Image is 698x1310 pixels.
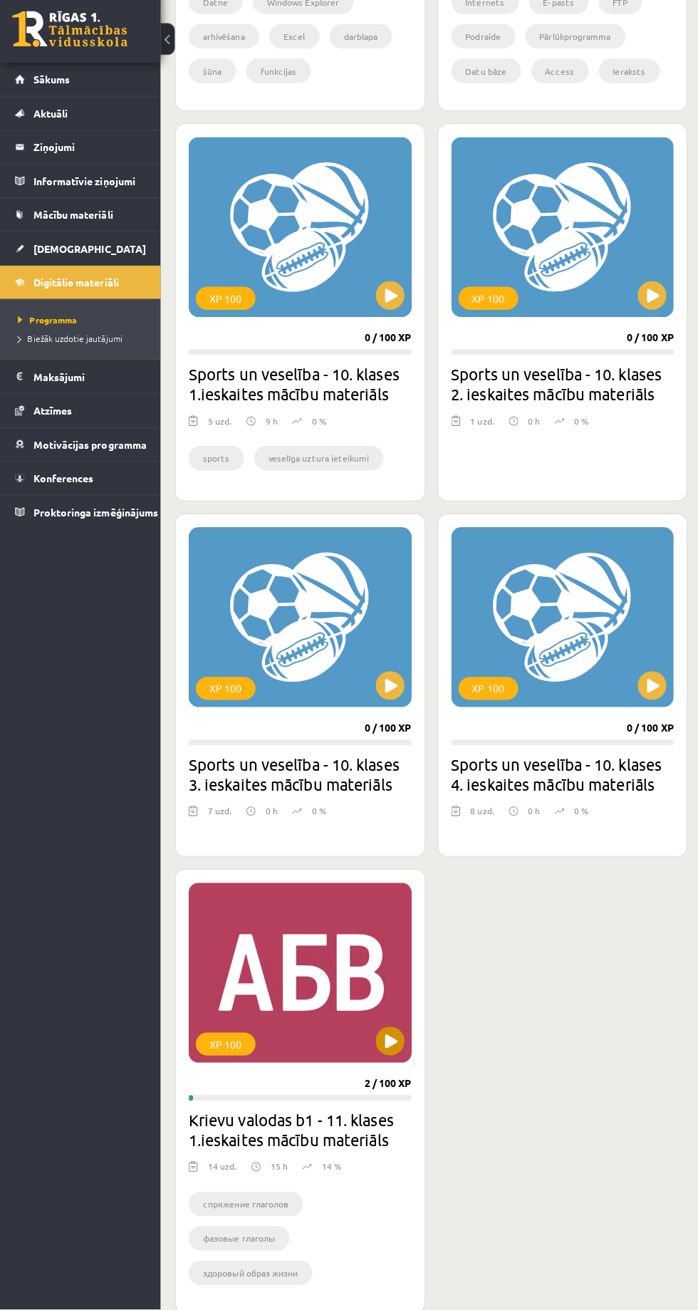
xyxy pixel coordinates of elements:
a: Maksājumi [19,370,145,403]
p: 0 % [572,424,586,437]
div: XP 100 [457,684,516,707]
li: šūna [190,72,237,96]
span: Konferences [36,481,96,494]
span: Aktuāli [36,120,71,132]
li: Datu bāze [450,72,519,96]
span: Motivācijas programma [36,447,149,460]
li: Ieraksts [596,72,657,96]
legend: Informatīvie ziņojumi [36,177,145,209]
span: [DEMOGRAPHIC_DATA] [36,254,148,266]
span: Programma [21,325,80,336]
p: 0 % [572,810,586,823]
span: Sākums [36,86,73,99]
div: 7 uzd. [209,810,233,831]
div: 8 uzd. [469,810,493,831]
a: Mācību materiāli [19,210,145,243]
p: 0 h [266,810,278,823]
p: 0 h [526,424,538,437]
legend: Maksājumi [36,370,145,403]
a: Biežāk uzdotie jautājumi [21,343,148,355]
div: XP 100 [197,298,256,321]
li: E-pasts [527,4,586,28]
li: Internets [450,4,517,28]
div: XP 100 [197,684,256,707]
a: Digitālie materiāli [19,277,145,310]
li: Access [529,72,586,96]
a: Konferences [19,471,145,504]
h2: Sports un veselība - 10. klases 4. ieskaites mācību materiāls [450,760,671,800]
legend: Ziņojumi [36,143,145,176]
li: funkcijas [247,72,311,96]
p: 0 h [526,810,538,823]
li: фазовые глаголы [190,1227,290,1252]
a: Proktoringa izmēģinājums [19,504,145,537]
span: Biežāk uzdotie jautājumi [21,343,125,355]
h2: Sports un veselība - 10. klases 1.ieskaites mācību materiāls [190,374,411,414]
div: XP 100 [197,1036,256,1059]
h2: Krievu valodas b1 - 11. klases 1.ieskaites mācību materiāls [190,1112,411,1152]
h2: Sports un veselība - 10. klases 2. ieskaites mācību materiāls [450,374,671,414]
li: Datne [190,4,244,28]
span: Proktoringa izmēģinājums [36,514,160,527]
li: FTP [596,4,639,28]
a: Motivācijas programma [19,437,145,470]
span: Mācību materiāli [36,220,115,233]
a: [DEMOGRAPHIC_DATA] [19,244,145,276]
p: 0 % [312,810,326,823]
li: arhivēšana [190,38,260,62]
div: 1 uzd. [469,424,493,445]
span: Atzīmes [36,414,75,427]
div: 14 uzd. [209,1162,238,1183]
div: XP 100 [457,298,516,321]
p: 14 % [322,1162,341,1175]
a: Sākums [19,76,145,109]
h2: Sports un veselība - 10. klases 3. ieskaites mācību materiāls [190,760,411,800]
li: cпряжение глаголов [190,1193,303,1217]
li: Pārlūkprogramma [523,38,623,62]
a: Ziņojumi [19,143,145,176]
li: Podraide [450,38,514,62]
li: veselīga uztura ieteikumi [255,455,383,479]
li: darblapa [330,38,392,62]
li: Windows Explorer [254,4,353,28]
div: 5 uzd. [209,424,233,445]
a: Aktuāli [19,110,145,142]
li: Excel [270,38,320,62]
a: Rīgas 1. Tālmācības vidusskola [16,25,130,61]
p: 9 h [266,424,278,437]
li: здоровый образ жизни [190,1262,313,1286]
a: Programma [21,324,148,337]
p: 0 % [312,424,326,437]
a: Atzīmes [19,404,145,437]
span: Digitālie materiāli [36,287,121,300]
li: sports [190,455,245,479]
p: 15 h [271,1162,288,1175]
a: Informatīvie ziņojumi [19,177,145,209]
